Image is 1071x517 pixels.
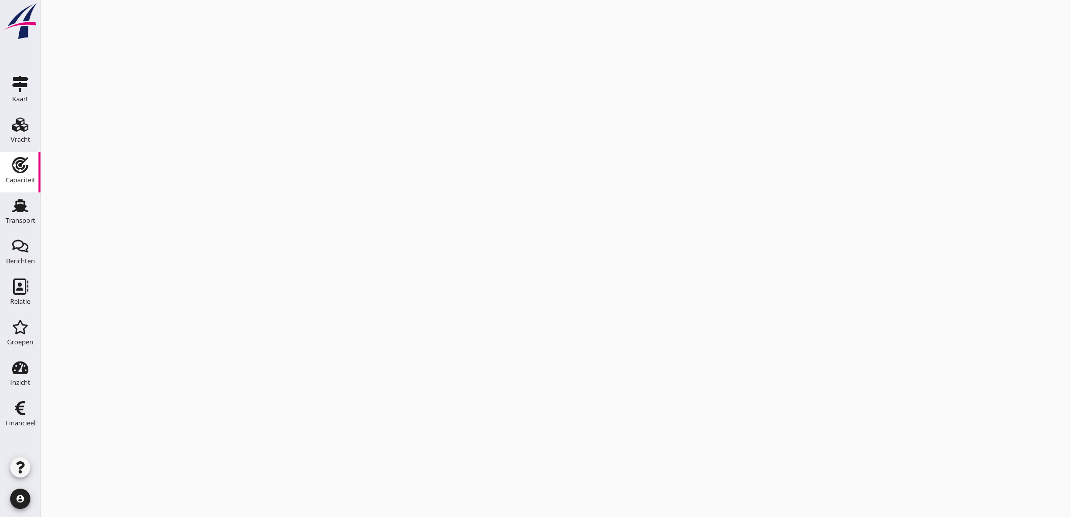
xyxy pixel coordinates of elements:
[10,379,30,386] div: Inzicht
[6,420,35,426] div: Financieel
[10,489,30,509] i: account_circle
[10,298,30,305] div: Relatie
[6,217,35,224] div: Transport
[11,136,30,143] div: Vracht
[2,3,38,40] img: logo-small.a267ee39.svg
[6,177,35,183] div: Capaciteit
[7,339,33,345] div: Groepen
[12,96,28,102] div: Kaart
[6,258,35,264] div: Berichten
